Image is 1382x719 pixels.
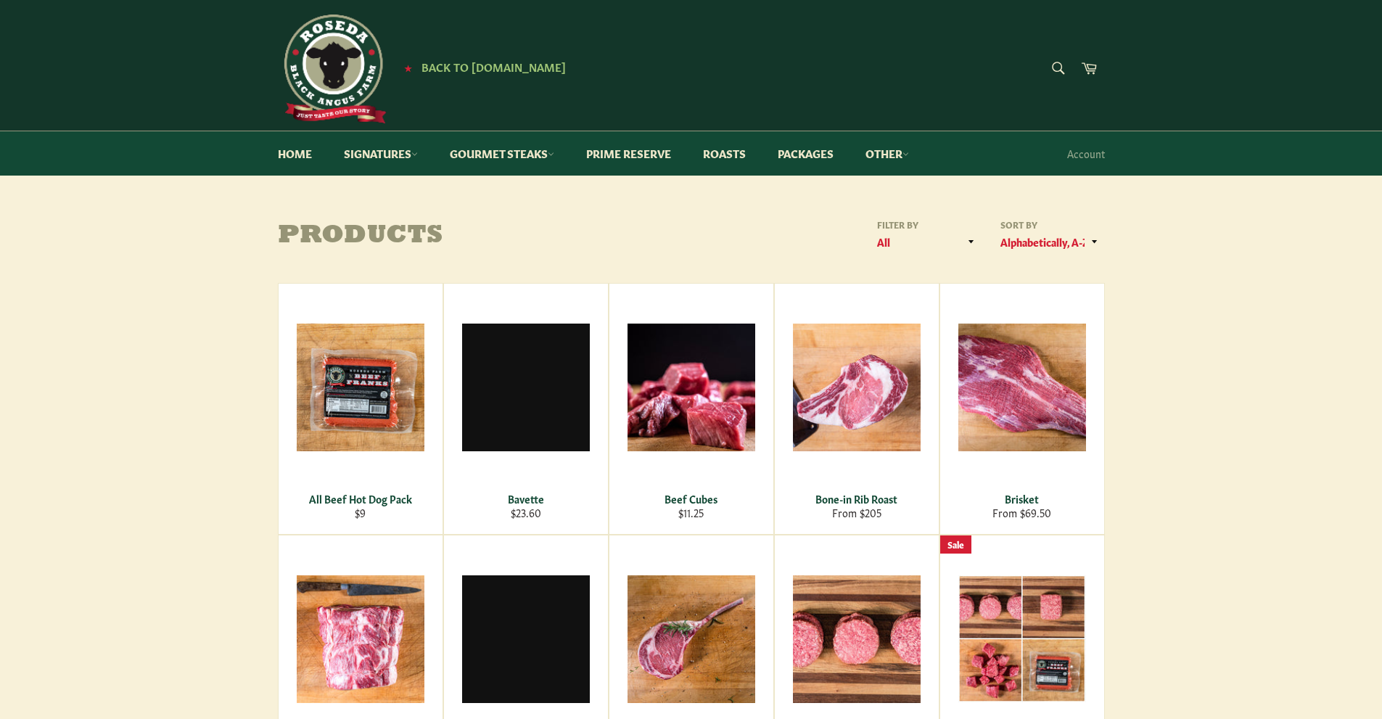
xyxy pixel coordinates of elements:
div: From $69.50 [949,506,1095,519]
a: Signatures [329,131,432,176]
a: Home [263,131,326,176]
a: Packages [763,131,848,176]
div: $23.60 [453,506,599,519]
a: Account [1060,132,1112,175]
div: All Beef Hot Dog Pack [287,492,433,506]
a: Brisket Brisket From $69.50 [939,283,1105,535]
div: Brisket [949,492,1095,506]
div: $11.25 [618,506,764,519]
h1: Products [278,222,691,251]
a: Beef Cubes Beef Cubes $11.25 [609,283,774,535]
div: Beef Cubes [618,492,764,506]
label: Filter by [873,218,982,231]
img: Roseda Beef [278,15,387,123]
img: Chuck Roast [297,575,424,703]
a: All Beef Hot Dog Pack All Beef Hot Dog Pack $9 [278,283,443,535]
a: Bone-in Rib Roast Bone-in Rib Roast From $205 [774,283,939,535]
img: Cowboy Steak [628,575,755,703]
a: Prime Reserve [572,131,686,176]
img: Favorites Sampler [958,575,1086,702]
img: Brisket [958,324,1086,451]
a: Other [851,131,924,176]
a: ★ Back to [DOMAIN_NAME] [397,62,566,73]
div: Sale [940,535,971,554]
div: Bone-in Rib Roast [783,492,929,506]
a: Gourmet Steaks [435,131,569,176]
div: Bavette [453,492,599,506]
img: Beef Cubes [628,324,755,451]
div: From $205 [783,506,929,519]
img: All Beef Hot Dog Pack [297,324,424,451]
span: ★ [404,62,412,73]
div: $9 [287,506,433,519]
a: Roasts [688,131,760,176]
img: Bone-in Rib Roast [793,324,921,451]
a: Bavette Bavette $23.60 [443,283,609,535]
label: Sort by [996,218,1105,231]
span: Back to [DOMAIN_NAME] [421,59,566,74]
img: Dry-Aged Brisket Burger Pack [793,575,921,703]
